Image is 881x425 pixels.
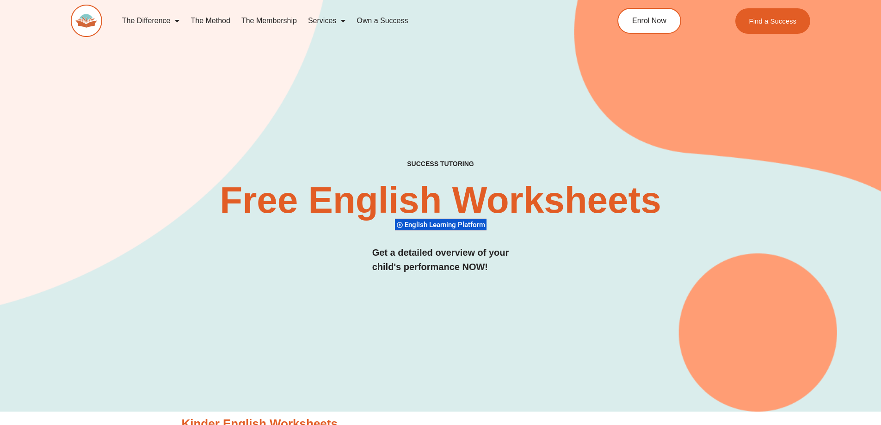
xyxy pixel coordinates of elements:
[617,8,681,34] a: Enrol Now
[632,17,666,25] span: Enrol Now
[372,246,509,274] h3: Get a detailed overview of your child's performance NOW!
[395,218,487,231] div: English Learning Platform
[749,18,797,25] span: Find a Success
[735,8,811,34] a: Find a Success
[331,160,550,168] h4: SUCCESS TUTORING​
[197,182,685,219] h2: Free English Worksheets​
[302,10,351,31] a: Services
[351,10,413,31] a: Own a Success
[117,10,185,31] a: The Difference
[405,221,488,229] span: English Learning Platform
[236,10,302,31] a: The Membership
[185,10,235,31] a: The Method
[117,10,575,31] nav: Menu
